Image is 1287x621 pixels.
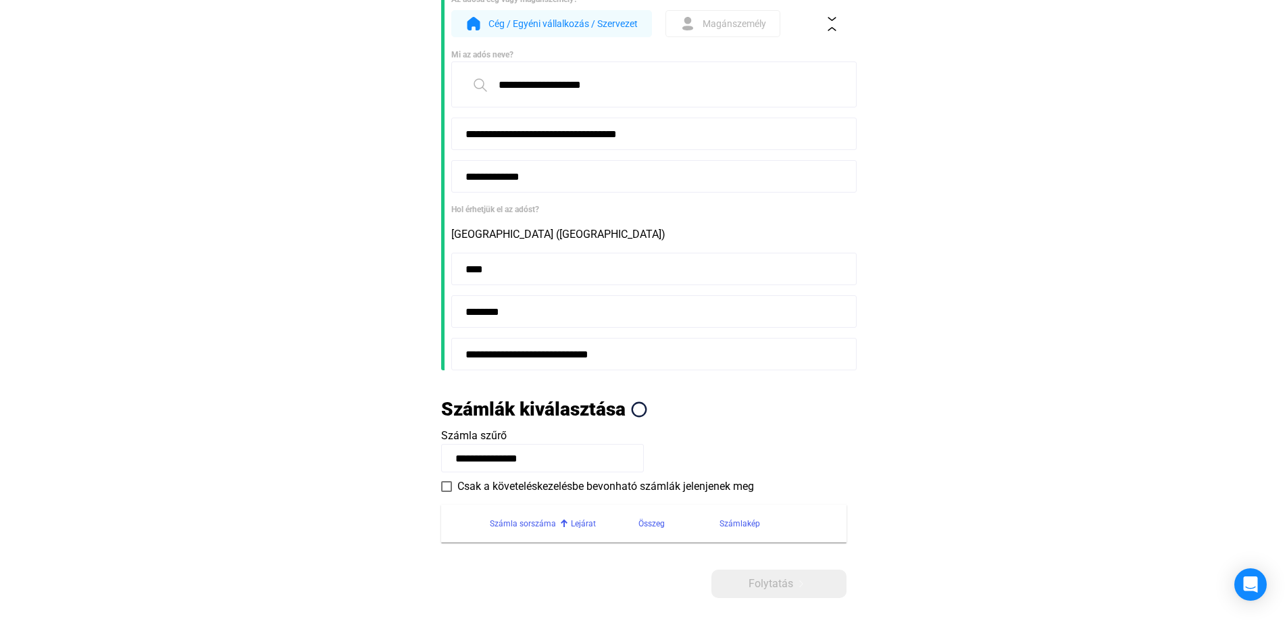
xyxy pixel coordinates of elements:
[441,397,626,421] h2: Számlák kiválasztása
[488,16,638,32] span: Cég / Egyéni vállalkozás / Szervezet
[1234,568,1267,601] div: Open Intercom Messenger
[720,516,830,532] div: Számlakép
[457,478,754,495] span: Csak a követeléskezelésbe bevonható számlák jelenjenek meg
[451,10,652,37] button: form-orgCég / Egyéni vállalkozás / Szervezet
[711,570,847,598] button: Folytatásarrow-right-white
[720,516,760,532] div: Számlakép
[638,516,665,532] div: Összeg
[749,576,793,592] span: Folytatás
[638,516,720,532] div: Összeg
[825,17,839,31] img: collapse
[680,16,696,32] img: form-ind
[818,9,847,38] button: collapse
[703,16,766,32] span: Magánszemély
[451,48,847,61] div: Mi az adós neve?
[451,203,847,216] div: Hol érhetjük el az adóst?
[490,516,556,532] div: Számla sorszáma
[465,16,482,32] img: form-org
[490,516,571,532] div: Számla sorszáma
[571,516,596,532] div: Lejárat
[441,429,507,442] span: Számla szűrő
[665,10,780,37] button: form-indMagánszemély
[793,580,809,587] img: arrow-right-white
[451,226,847,243] div: [GEOGRAPHIC_DATA] ([GEOGRAPHIC_DATA])
[571,516,638,532] div: Lejárat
